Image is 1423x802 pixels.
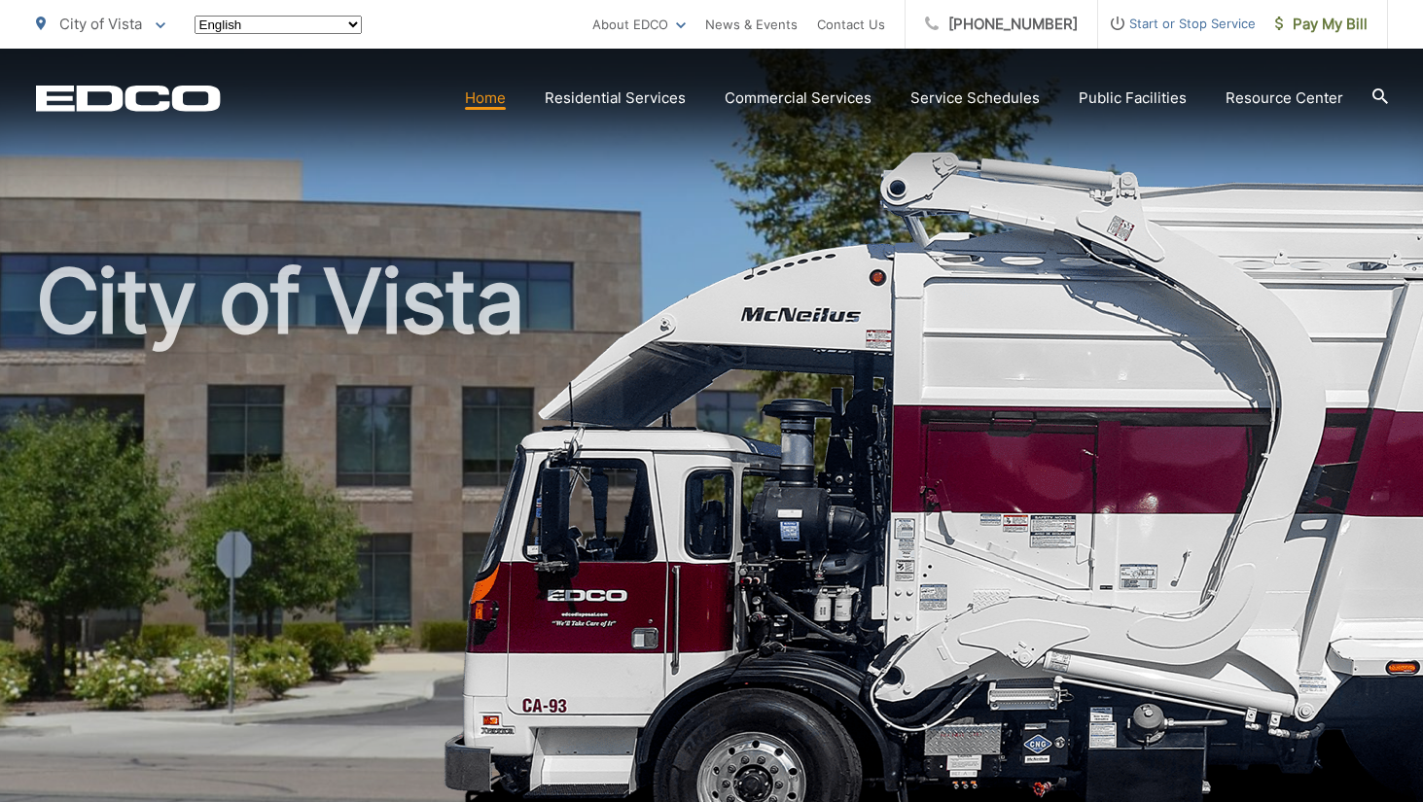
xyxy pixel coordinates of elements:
a: About EDCO [592,13,686,36]
a: Residential Services [545,87,686,110]
span: Pay My Bill [1275,13,1368,36]
select: Select a language [195,16,362,34]
a: News & Events [705,13,798,36]
a: Resource Center [1226,87,1343,110]
span: City of Vista [59,15,142,33]
a: EDCD logo. Return to the homepage. [36,85,221,112]
a: Home [465,87,506,110]
a: Contact Us [817,13,885,36]
a: Service Schedules [910,87,1040,110]
a: Public Facilities [1079,87,1187,110]
a: Commercial Services [725,87,872,110]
